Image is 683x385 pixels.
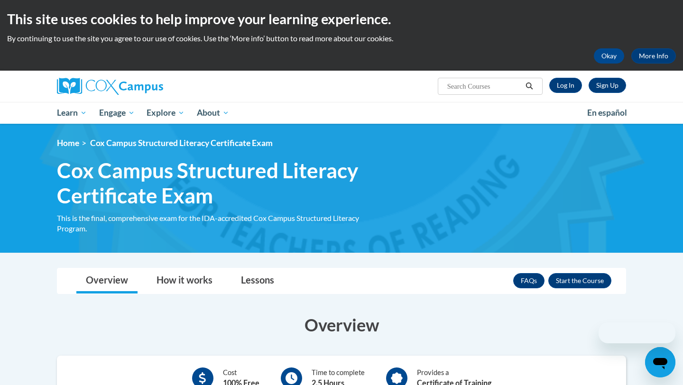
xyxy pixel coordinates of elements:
[549,78,582,93] a: Log In
[513,273,545,288] a: FAQs
[446,81,522,92] input: Search Courses
[93,102,141,124] a: Engage
[7,9,676,28] h2: This site uses cookies to help improve your learning experience.
[594,48,624,64] button: Okay
[57,78,237,95] a: Cox Campus
[522,81,536,92] button: Search
[599,322,675,343] iframe: Message from company
[90,138,273,148] span: Cox Campus Structured Literacy Certificate Exam
[548,273,611,288] button: Enroll
[589,78,626,93] a: Register
[7,33,676,44] p: By continuing to use the site you agree to our use of cookies. Use the ‘More info’ button to read...
[57,213,384,234] div: This is the final, comprehensive exam for the IDA-accredited Cox Campus Structured Literacy Program.
[587,108,627,118] span: En español
[57,138,79,148] a: Home
[140,102,191,124] a: Explore
[57,313,626,337] h3: Overview
[43,102,640,124] div: Main menu
[57,158,384,208] span: Cox Campus Structured Literacy Certificate Exam
[51,102,93,124] a: Learn
[57,78,163,95] img: Cox Campus
[581,103,633,123] a: En español
[57,107,87,119] span: Learn
[197,107,229,119] span: About
[99,107,135,119] span: Engage
[76,268,138,293] a: Overview
[147,268,222,293] a: How it works
[231,268,284,293] a: Lessons
[147,107,185,119] span: Explore
[631,48,676,64] a: More Info
[645,347,675,377] iframe: Button to launch messaging window
[191,102,235,124] a: About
